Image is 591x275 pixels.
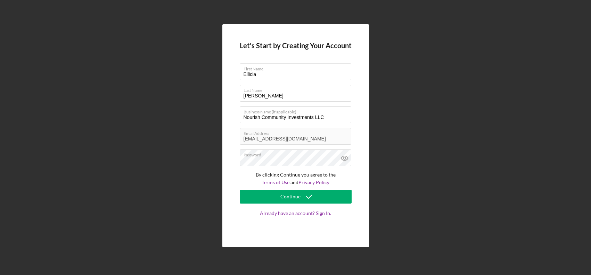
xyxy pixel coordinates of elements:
[244,150,351,157] label: Password
[240,190,352,204] button: Continue
[240,171,352,187] p: By clicking Continue you agree to the and
[244,85,351,93] label: Last Name
[244,107,351,114] label: Business Name (if applicable)
[240,210,352,230] a: Already have an account? Sign In.
[280,190,301,204] div: Continue
[298,179,329,185] a: Privacy Policy
[262,179,289,185] a: Terms of Use
[244,64,351,71] label: First Name
[244,128,351,136] label: Email Address
[240,42,352,50] h4: Let's Start by Creating Your Account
